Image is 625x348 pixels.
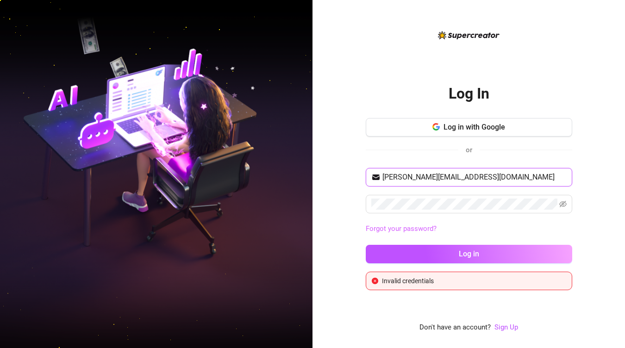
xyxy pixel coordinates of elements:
[444,123,505,131] span: Log in with Google
[494,322,518,333] a: Sign Up
[366,224,437,233] a: Forgot your password?
[382,172,567,183] input: Your email
[366,224,572,235] a: Forgot your password?
[372,278,378,284] span: close-circle
[438,31,500,39] img: logo-BBDzfeDw.svg
[449,84,489,103] h2: Log In
[466,146,472,154] span: or
[559,200,567,208] span: eye-invisible
[419,322,491,333] span: Don't have an account?
[366,118,572,137] button: Log in with Google
[366,245,572,263] button: Log in
[459,249,479,258] span: Log in
[382,276,566,286] div: Invalid credentials
[494,323,518,331] a: Sign Up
